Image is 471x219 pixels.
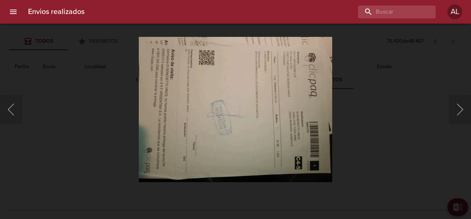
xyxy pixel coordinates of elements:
button: Siguiente [449,95,471,124]
div: Abrir información de usuario [447,4,462,19]
input: buscar [358,6,423,18]
div: AL [447,4,462,19]
img: Image [139,37,333,182]
h6: Envios realizados [28,6,85,18]
button: menu [4,3,22,21]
